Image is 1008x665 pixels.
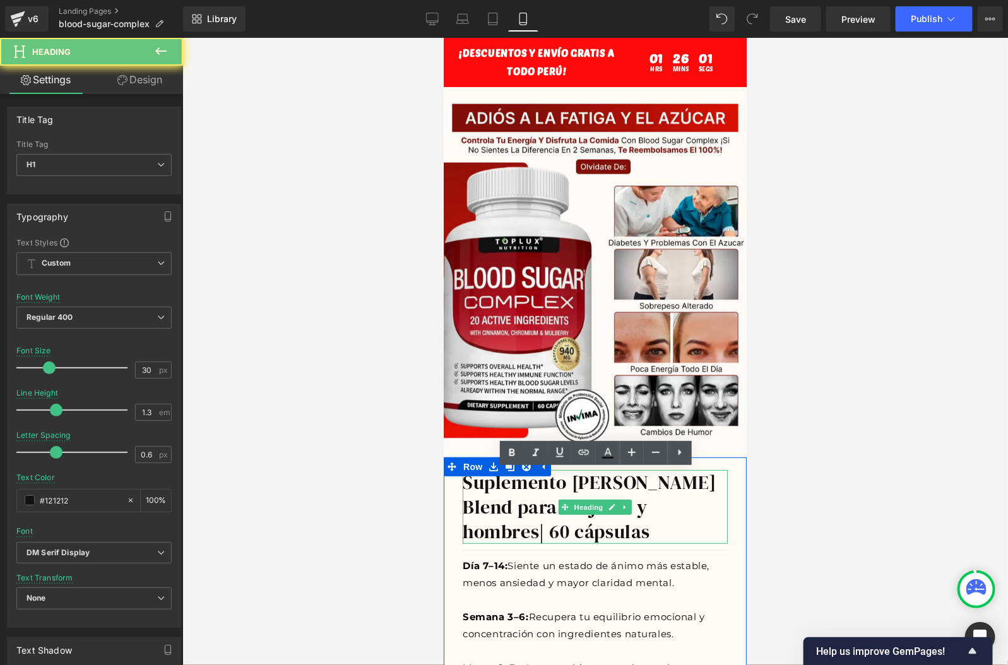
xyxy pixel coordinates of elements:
[816,644,980,659] button: Show survey - Help us improve GemPages!
[91,420,107,438] a: Expand / Collapse
[128,462,162,477] span: Heading
[42,258,71,269] b: Custom
[183,6,246,32] a: New Library
[508,6,538,32] a: Mobile
[16,638,72,656] div: Text Shadow
[206,28,220,34] span: Hrs
[841,13,875,26] span: Preview
[16,574,73,582] div: Text Transform
[159,450,170,459] span: px
[16,204,68,222] div: Typography
[16,389,58,397] div: Line Height
[27,548,90,558] i: DM Serif Display
[9,6,177,43] p: ¡DESCUENTOS Y ENVíO GRATiS A TODO PERú!
[105,481,206,507] span: 60 cápsulas
[16,346,51,355] div: Font Size
[978,6,1003,32] button: More
[19,624,81,636] strong: Meses 2–3+:
[95,481,101,507] span: |
[175,462,188,477] a: Expand / Collapse
[27,593,46,603] b: None
[709,6,735,32] button: Undo
[19,621,284,656] p: Apoya tu bienestar a largo plazo con energía constante, ánimo positivo y calma diaria.
[255,28,270,34] span: Segs
[16,431,71,440] div: Letter Spacing
[478,6,508,32] a: Tablet
[206,14,220,28] span: 01
[16,140,172,149] div: Title Tag
[207,13,237,25] span: Library
[19,570,284,604] p: Recupera tu equilibrio emocional y concentración con ingredientes naturales.
[417,6,448,32] a: Desktop
[16,473,55,482] div: Text Color
[911,14,942,24] span: Publish
[19,522,64,534] strong: Día 7–14:
[27,312,73,322] b: Regular 400
[740,6,765,32] button: Redo
[159,408,170,416] span: em
[32,47,71,57] span: Heading
[42,420,58,438] a: Save row
[58,420,74,438] a: Clone Row
[255,14,270,28] span: 01
[159,366,170,374] span: px
[229,28,246,34] span: Mins
[40,493,121,507] input: Color
[59,19,150,29] span: blood-sugar-complex
[59,6,183,16] a: Landing Pages
[5,6,49,32] a: v6
[19,519,284,553] p: Siente un estado de ánimo más estable, menos ansiedad y mayor claridad mental.
[27,160,35,169] b: H1
[16,107,54,125] div: Title Tag
[816,645,965,657] span: Help us improve GemPages!
[965,622,995,652] div: Open Intercom Messenger
[74,420,91,438] a: Remove Row
[141,490,171,512] div: %
[448,6,478,32] a: Laptop
[16,527,33,536] div: Font
[16,293,60,302] div: Font Weight
[25,11,41,27] div: v6
[896,6,973,32] button: Publish
[16,420,42,438] span: Row
[94,66,186,94] a: Design
[826,6,891,32] a: Preview
[229,14,246,28] span: 26
[19,573,85,585] strong: Semana 3–6:
[16,237,172,247] div: Text Styles
[785,13,806,26] span: Save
